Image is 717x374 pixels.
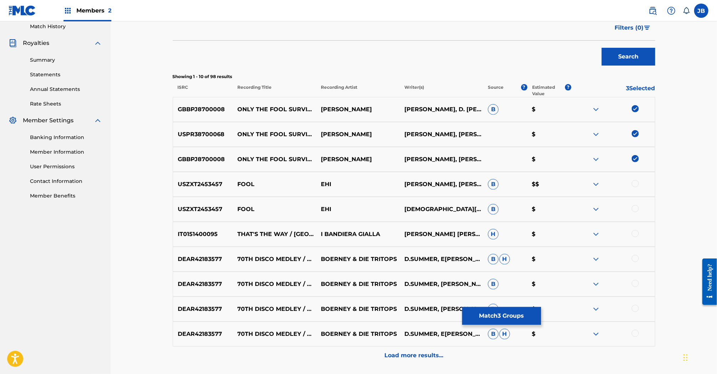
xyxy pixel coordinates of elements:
[30,134,102,141] a: Banking Information
[488,329,499,339] span: B
[30,56,102,64] a: Summary
[602,48,655,66] button: Search
[173,330,233,338] p: DEAR42183577
[30,86,102,93] a: Annual Statements
[683,347,688,368] div: Drag
[400,155,483,164] p: [PERSON_NAME], [PERSON_NAME], [PERSON_NAME], [PERSON_NAME], [PERSON_NAME], [PERSON_NAME]
[316,205,400,214] p: EHI
[384,351,443,360] p: Load more results...
[400,280,483,288] p: D.SUMMER, [PERSON_NAME], [PERSON_NAME]FALTERMEIER, [PERSON_NAME], P.BELLOTTE, SUDANO, SUMMER-[PER...
[400,130,483,139] p: [PERSON_NAME], [PERSON_NAME], [PERSON_NAME], [PERSON_NAME], [PERSON_NAME], [PERSON_NAME]
[527,155,571,164] p: $
[316,155,400,164] p: [PERSON_NAME]
[9,5,36,16] img: MLC Logo
[488,104,499,115] span: B
[644,26,650,30] img: filter
[462,307,541,325] button: Match3 Groups
[233,330,316,338] p: 70TH DISCO MEDLEY / ON THE RADIO / BAD GIRL / HOT STUFF (REMASTERED)
[400,84,483,97] p: Writer(s)
[94,39,102,47] img: expand
[681,340,717,374] iframe: Chat Widget
[527,130,571,139] p: $
[488,304,499,314] span: B
[571,84,655,97] p: 3 Selected
[527,305,571,313] p: $
[400,330,483,338] p: D.SUMMER, E[PERSON_NAME] G[PERSON_NAME] [GEOGRAPHIC_DATA][PERSON_NAME]
[527,330,571,338] p: $
[632,155,639,162] img: deselect
[316,255,400,263] p: BOERNEY & DIE TRITOPS
[527,280,571,288] p: $
[316,280,400,288] p: BOERNEY & DIE TRITOPS
[565,84,571,91] span: ?
[30,192,102,200] a: Member Benefits
[173,180,233,189] p: USZXT2453457
[173,255,233,263] p: DEAR42183577
[233,205,316,214] p: FOOL
[592,155,600,164] img: expand
[694,4,708,18] div: User Menu
[233,155,316,164] p: ONLY THE FOOL SURVIVES (EDIT) [2014 REMASTER] [FEAT. [PERSON_NAME]]
[76,6,111,15] span: Members
[488,204,499,215] span: B
[527,255,571,263] p: $
[9,116,17,125] img: Member Settings
[233,180,316,189] p: FOOL
[527,230,571,239] p: $
[108,7,111,14] span: 2
[23,116,74,125] span: Member Settings
[527,205,571,214] p: $
[400,205,483,214] p: [DEMOGRAPHIC_DATA][PERSON_NAME] [PERSON_NAME]
[527,105,571,114] p: $
[527,180,571,189] p: $$
[632,130,639,137] img: deselect
[9,39,17,47] img: Royalties
[499,254,510,265] span: H
[400,230,483,239] p: [PERSON_NAME] [PERSON_NAME] E[PERSON_NAME]P[PERSON_NAME] H[PERSON_NAME]P[PERSON_NAME] [PERSON_NAM...
[667,6,676,15] img: help
[592,180,600,189] img: expand
[592,255,600,263] img: expand
[592,280,600,288] img: expand
[316,105,400,114] p: [PERSON_NAME]
[23,39,49,47] span: Royalties
[592,230,600,239] img: expand
[316,305,400,313] p: BOERNEY & DIE TRITOPS
[316,230,400,239] p: I BANDIERA GIALLA
[173,84,233,97] p: ISRC
[400,305,483,313] p: D.SUMMER, [PERSON_NAME], [PERSON_NAME]FALTERMEIER, [PERSON_NAME], P.BELLOTTE, SUDANO, SUMMER-[PER...
[173,105,233,114] p: GBBPJ8700008
[615,24,644,32] span: Filters ( 0 )
[233,255,316,263] p: 70TH DISCO MEDLEY / ON THE RADIO / BAD GIRL / HOT STUFF
[173,130,233,139] p: USPR38700068
[316,330,400,338] p: BOERNEY & DIE TRITOPS
[173,280,233,288] p: DEAR42183577
[30,163,102,170] a: User Permissions
[173,155,233,164] p: GBBPJ8700008
[488,179,499,190] span: B
[94,116,102,125] img: expand
[611,19,655,37] button: Filters (0)
[488,84,504,97] p: Source
[521,84,527,91] span: ?
[173,305,233,313] p: DEAR42183577
[488,279,499,290] span: B
[30,178,102,185] a: Contact Information
[316,84,400,97] p: Recording Artist
[173,205,233,214] p: USZXT2453457
[488,254,499,265] span: B
[173,73,655,80] p: Showing 1 - 10 of 98 results
[592,205,600,214] img: expand
[664,4,678,18] div: Help
[232,84,316,97] p: Recording Title
[592,305,600,313] img: expand
[64,6,72,15] img: Top Rightsholders
[400,255,483,263] p: D.SUMMER, E[PERSON_NAME] G[PERSON_NAME] [GEOGRAPHIC_DATA][PERSON_NAME]
[173,230,233,239] p: IT0151400095
[316,180,400,189] p: EHI
[233,280,316,288] p: 70TH DISCO MEDLEY / ON THE RADIO / BAD GIRL / HOT STUFF
[592,105,600,114] img: expand
[316,130,400,139] p: [PERSON_NAME]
